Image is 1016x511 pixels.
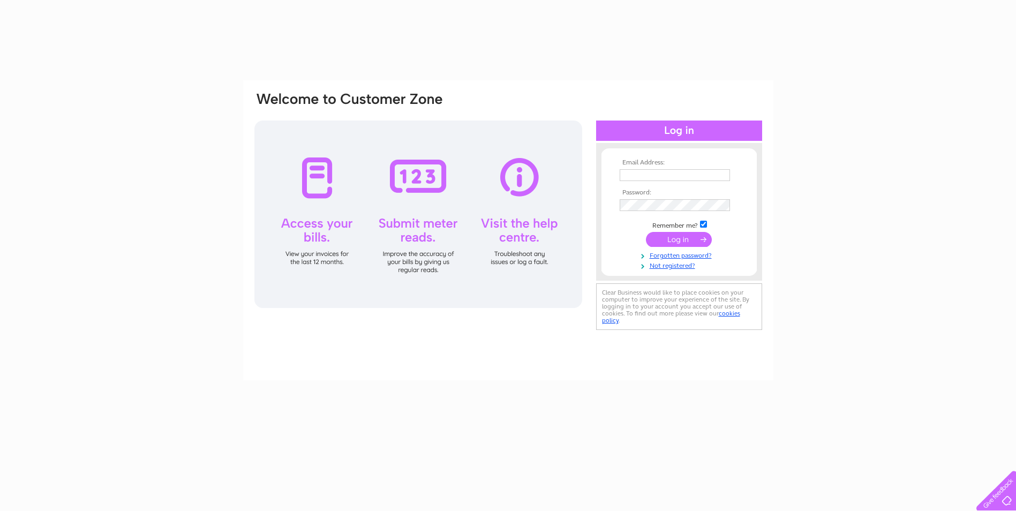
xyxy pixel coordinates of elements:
[646,232,712,247] input: Submit
[620,260,741,270] a: Not registered?
[602,310,740,324] a: cookies policy
[620,250,741,260] a: Forgotten password?
[617,219,741,230] td: Remember me?
[617,159,741,167] th: Email Address:
[596,283,762,330] div: Clear Business would like to place cookies on your computer to improve your experience of the sit...
[617,189,741,197] th: Password:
